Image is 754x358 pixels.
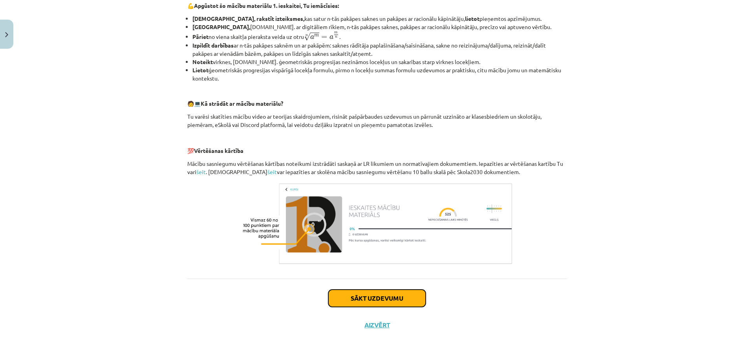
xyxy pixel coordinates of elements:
img: icon-close-lesson-0947bae3869378f0d4975bcd49f059093ad1ed9edebbc8119c70593378902aed.svg [5,32,8,37]
span: = [321,36,327,39]
p: 💯 [187,147,567,155]
span: √ [304,33,310,41]
button: Sākt uzdevumu [328,290,426,307]
span: a [310,35,314,39]
a: šeit [267,168,277,175]
span: m [314,34,319,37]
span: n [335,36,337,38]
p: Mācību sasniegumu vērtēšanas kārtības noteikumi izstrādāti saskaņā ar LR likumiem un normatīvajie... [187,160,567,176]
b: lietot [465,15,479,22]
li: kas satur n-tās pakāpes saknes un pakāpes ar racionālu kāpinātāju, pieņemtos apzīmējumus. [192,15,567,23]
li: ar n-tās pakāpes saknēm un ar pakāpēm: saknes rādītāja paplašināšana/saīsināšana, sakne no reizin... [192,41,567,58]
span: a [329,35,333,39]
p: Tu varēsi skatīties mācību video ar teorijas skaidrojumiem, risināt pašpārbaudes uzdevumus un pār... [187,112,567,129]
p: 💪 [187,2,567,10]
span: m [334,32,338,34]
b: Apgūstot šo mācību materiālu 1. ieskaitei, Tu iemācīsies: [194,2,339,9]
button: Aizvērt [362,321,392,329]
li: no viena skaitļa pieraksta veida uz otru . [192,31,567,41]
b: Vērtēšanas kārtība [194,147,243,154]
li: ģeometriskās progresijas vispārīgā locekļa formulu, pirmo n locekļu summas formulu uzdevumos ar p... [192,66,567,83]
li: [DOMAIN_NAME]. ar digitāliem rīkiem, n-tās pakāpes saknes, pakāpes ar racionālu kāpinātāju, precī... [192,23,567,31]
b: Pāriet [192,33,209,40]
b: Lietot [192,66,209,73]
b: Kā strādāt ar mācību materiālu? [201,100,283,107]
b: Izpildīt darbības [192,42,234,49]
p: 🧑 💻 [187,99,567,108]
a: šeit [196,168,206,175]
b: [GEOGRAPHIC_DATA], [192,23,250,30]
li: virknes, [DOMAIN_NAME]. ģeometriskās progresijas nezināmos locekļus un sakarības starp virknes lo... [192,58,567,66]
b: [DEMOGRAPHIC_DATA], rakstīt izteiksmes, [192,15,304,22]
b: Noteikt [192,58,213,65]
